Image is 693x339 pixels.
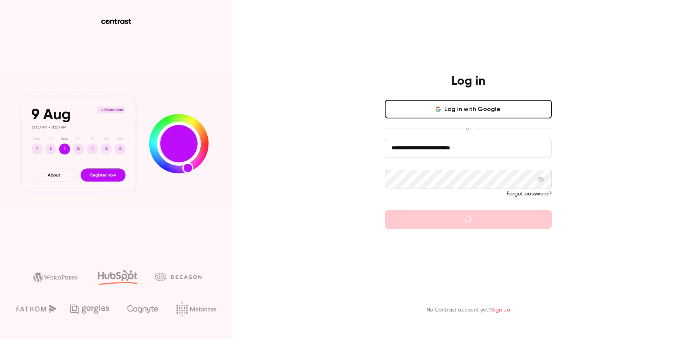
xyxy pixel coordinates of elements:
img: decagon [155,272,201,281]
p: No Contrast account yet? [427,306,510,314]
h4: Log in [451,74,485,89]
button: Log in with Google [385,100,552,118]
span: or [462,125,475,133]
a: Forgot password? [507,191,552,197]
a: Sign up [491,307,510,313]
